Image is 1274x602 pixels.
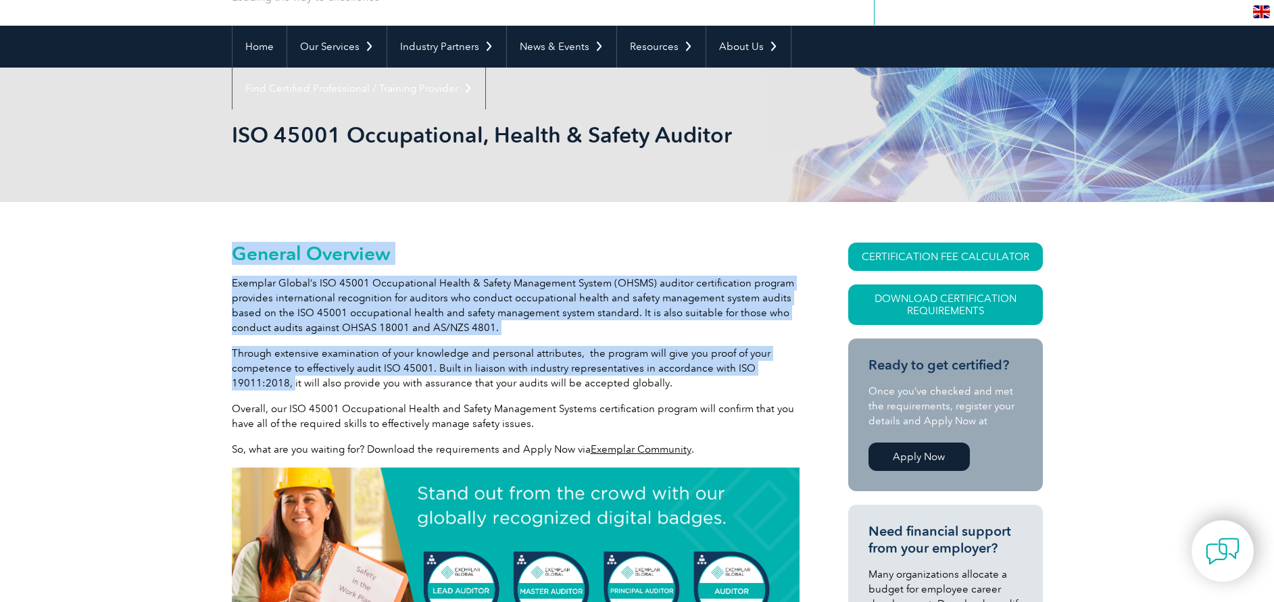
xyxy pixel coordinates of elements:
a: Apply Now [868,443,970,471]
a: CERTIFICATION FEE CALCULATOR [848,243,1043,271]
h1: ISO 45001 Occupational, Health & Safety Auditor [232,122,751,148]
p: Once you’ve checked and met the requirements, register your details and Apply Now at [868,384,1023,428]
img: en [1253,5,1270,18]
p: So, what are you waiting for? Download the requirements and Apply Now via . [232,442,800,457]
p: Exemplar Global’s ISO 45001 Occupational Health & Safety Management System (OHSMS) auditor certif... [232,276,800,335]
a: Resources [617,26,706,68]
a: Find Certified Professional / Training Provider [232,68,485,109]
img: contact-chat.png [1206,534,1240,568]
p: Through extensive examination of your knowledge and personal attributes, the program will give yo... [232,346,800,391]
h3: Need financial support from your employer? [868,523,1023,557]
h2: General Overview [232,243,800,264]
a: News & Events [507,26,616,68]
a: Exemplar Community [591,443,691,455]
p: Overall, our ISO 45001 Occupational Health and Safety Management Systems certification program wi... [232,401,800,431]
a: Home [232,26,287,68]
a: Industry Partners [387,26,506,68]
a: Our Services [287,26,387,68]
h3: Ready to get certified? [868,357,1023,374]
a: Download Certification Requirements [848,284,1043,325]
a: About Us [706,26,791,68]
